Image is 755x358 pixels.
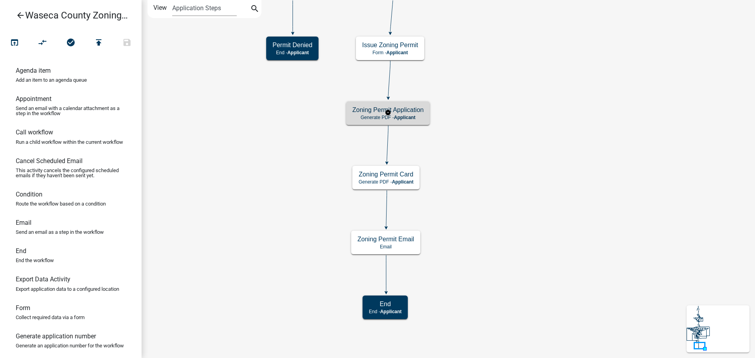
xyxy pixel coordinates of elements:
p: Send an email with a calendar attachment as a step in the workflow [16,106,126,116]
i: open_in_browser [10,38,19,49]
i: compare_arrows [38,38,48,49]
h5: Issue Zoning Permit [362,41,418,49]
button: search [249,3,261,16]
i: search [250,4,260,15]
p: Run a child workflow within the current workflow [16,140,123,145]
h6: Export Data Activity [16,275,70,283]
h5: Zoning Permit Email [357,235,414,243]
h6: Agenda item [16,67,51,74]
span: Applicant [380,309,402,314]
p: Collect required data via a form [16,315,85,320]
a: Waseca County Zoning Permit Application [6,6,129,24]
button: Publish [85,35,113,51]
h6: Cancel Scheduled Email [16,157,83,165]
p: End - [369,309,401,314]
i: publish [94,38,103,49]
h5: End [369,300,401,308]
h6: Form [16,304,30,312]
i: save [122,38,132,49]
h6: Generate application number [16,332,96,340]
span: Applicant [287,50,309,55]
span: Applicant [392,179,414,185]
p: Add an item to an agenda queue [16,77,87,83]
h6: End [16,247,26,255]
p: Export application data to a configured location [16,286,119,292]
p: Form - [362,50,418,55]
p: Route the workflow based on a condition [16,201,106,206]
button: Test Workflow [0,35,29,51]
h6: Email [16,219,31,226]
h6: Condition [16,191,42,198]
p: Generate an application number for the workflow [16,343,124,348]
p: This activity cancels the configured scheduled emails if they haven't been sent yet. [16,168,126,178]
span: Applicant [394,115,416,120]
p: Email [357,244,414,250]
div: Workflow actions [0,35,141,53]
p: End - [273,50,312,55]
i: check_circle [66,38,75,49]
p: Send an email as a step in the workflow [16,229,104,235]
h5: Zoning Permit Card [359,171,413,178]
span: Applicant [386,50,408,55]
i: arrow_back [16,11,25,22]
h6: Call workflow [16,129,53,136]
p: End the workflow [16,258,54,263]
h5: Zoning Permit Application [352,106,424,114]
button: No problems [57,35,85,51]
h6: Appointment [16,95,52,103]
p: Generate PDF - [352,115,424,120]
button: Save [113,35,141,51]
p: Generate PDF - [359,179,413,185]
h5: Permit Denied [273,41,312,49]
button: Auto Layout [28,35,57,51]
